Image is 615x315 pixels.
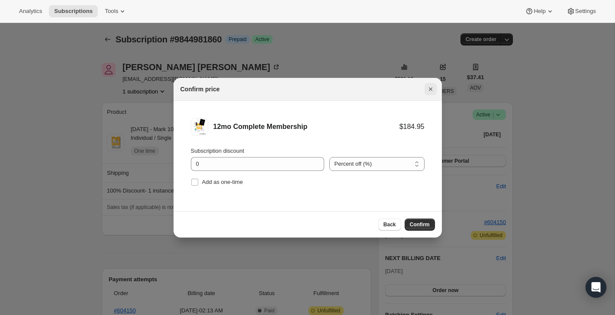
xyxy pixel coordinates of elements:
span: Analytics [19,8,42,15]
button: Subscriptions [49,5,98,17]
span: Confirm [410,221,430,228]
div: 12mo Complete Membership [213,122,399,131]
div: $184.95 [399,122,425,131]
button: Back [378,219,401,231]
button: Tools [100,5,132,17]
button: Help [520,5,559,17]
button: Settings [561,5,601,17]
h2: Confirm price [180,85,220,93]
button: Analytics [14,5,47,17]
span: Subscription discount [191,148,245,154]
button: Close [425,83,437,95]
img: 12mo Complete Membership [193,118,206,135]
button: Confirm [405,219,435,231]
span: Tools [105,8,118,15]
span: Add as one-time [202,179,243,185]
span: Subscriptions [54,8,93,15]
span: Help [534,8,545,15]
div: Open Intercom Messenger [586,277,606,298]
span: Back [383,221,396,228]
span: Settings [575,8,596,15]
